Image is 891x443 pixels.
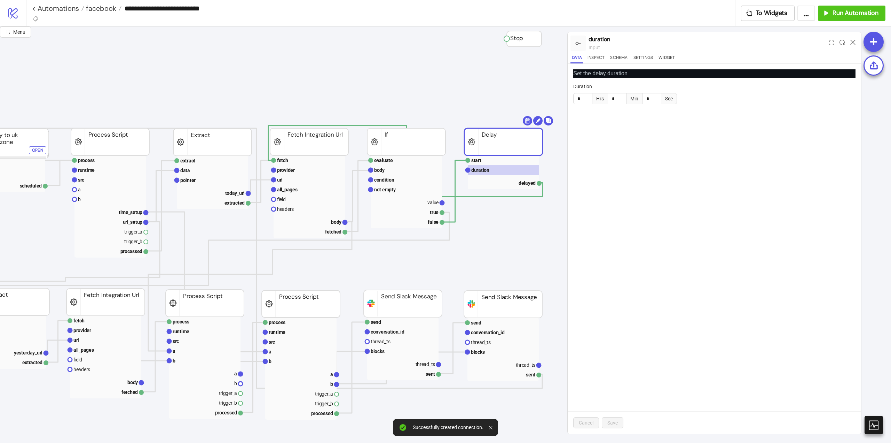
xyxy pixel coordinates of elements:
span: expand [829,40,834,45]
label: Duration [573,83,597,90]
text: field [277,197,286,202]
text: runtime [269,329,285,335]
button: Widget [657,54,676,63]
text: src [78,177,84,183]
text: a [330,372,333,377]
text: process [173,319,189,324]
button: To Widgets [741,6,795,21]
text: not empty [374,187,396,192]
text: src [173,338,179,344]
text: a [78,187,81,192]
span: To Widgets [756,9,788,17]
text: b [330,381,333,387]
text: condition [374,177,394,183]
text: data [180,168,190,173]
text: start [471,158,481,163]
div: input [589,44,826,51]
div: Successfully created connection. [413,425,483,430]
button: Data [570,54,583,63]
text: send [471,320,481,326]
text: yesterday_url [14,350,42,356]
text: a [234,371,237,376]
text: blocks [371,349,385,354]
text: pointer [180,177,196,183]
text: fetch [277,158,288,163]
text: thread_ts [371,339,391,344]
div: Open [32,146,43,154]
text: headers [73,367,90,372]
text: url_setup [123,219,143,225]
button: Cancel [573,417,599,428]
text: b [173,358,175,364]
text: today_url [225,190,245,196]
text: body [374,167,385,173]
text: time_setup [119,209,142,215]
text: runtime [78,167,95,173]
text: conversation_id [371,329,404,335]
button: Run Automation [818,6,885,21]
text: all_pages [277,187,298,192]
div: Hrs [592,93,608,104]
text: thread_ts [416,361,435,367]
span: radius-bottomright [6,30,10,35]
div: Min [626,93,642,104]
text: thread_ts [516,362,536,368]
text: conversation_id [471,330,505,335]
text: fetch [73,318,85,323]
text: blocks [471,349,485,355]
text: runtime [173,329,189,334]
text: b [234,381,237,386]
text: a [173,348,175,354]
text: evaluate [374,158,393,163]
text: duration [471,167,489,173]
text: process [269,320,285,325]
button: Save [602,417,623,428]
text: send [371,319,381,325]
text: b [78,197,81,202]
text: thread_ts [471,339,491,345]
button: Inspect [586,54,606,63]
p: Set the delay duration [573,69,855,78]
span: facebook [84,4,116,13]
button: Schema [609,54,629,63]
text: a [269,349,271,354]
text: field [73,357,82,362]
text: b [269,359,271,364]
button: Settings [632,54,655,63]
button: ... [797,6,815,21]
text: process [78,158,95,163]
text: body [127,380,138,385]
text: body [331,219,342,225]
text: provider [73,328,91,333]
text: provider [277,167,295,173]
text: value [427,200,439,205]
text: url [73,337,79,343]
text: url [277,177,283,183]
text: src [269,339,275,345]
button: Open [29,146,46,154]
text: headers [277,206,294,212]
text: all_pages [73,347,94,353]
div: Sec [661,93,677,104]
a: facebook [84,5,121,12]
div: duration [589,35,826,44]
a: < Automations [32,5,84,12]
text: extract [180,158,195,163]
span: Run Automation [833,9,878,17]
span: Menu [13,29,25,35]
